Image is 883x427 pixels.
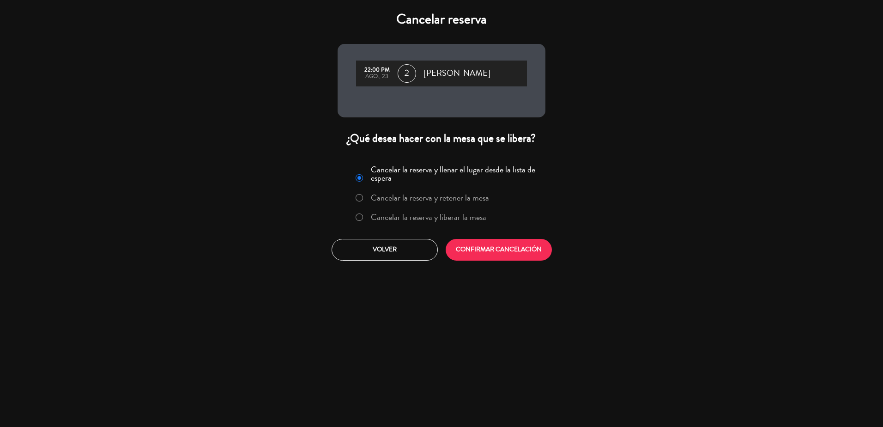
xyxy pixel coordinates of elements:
div: 22:00 PM [361,67,393,73]
h4: Cancelar reserva [338,11,545,28]
span: 2 [398,64,416,83]
div: ago., 23 [361,73,393,80]
label: Cancelar la reserva y retener la mesa [371,194,489,202]
label: Cancelar la reserva y llenar el lugar desde la lista de espera [371,165,540,182]
label: Cancelar la reserva y liberar la mesa [371,213,486,221]
span: [PERSON_NAME] [423,67,490,80]
button: Volver [332,239,438,261]
button: CONFIRMAR CANCELACIÓN [446,239,552,261]
div: ¿Qué desea hacer con la mesa que se libera? [338,131,545,146]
